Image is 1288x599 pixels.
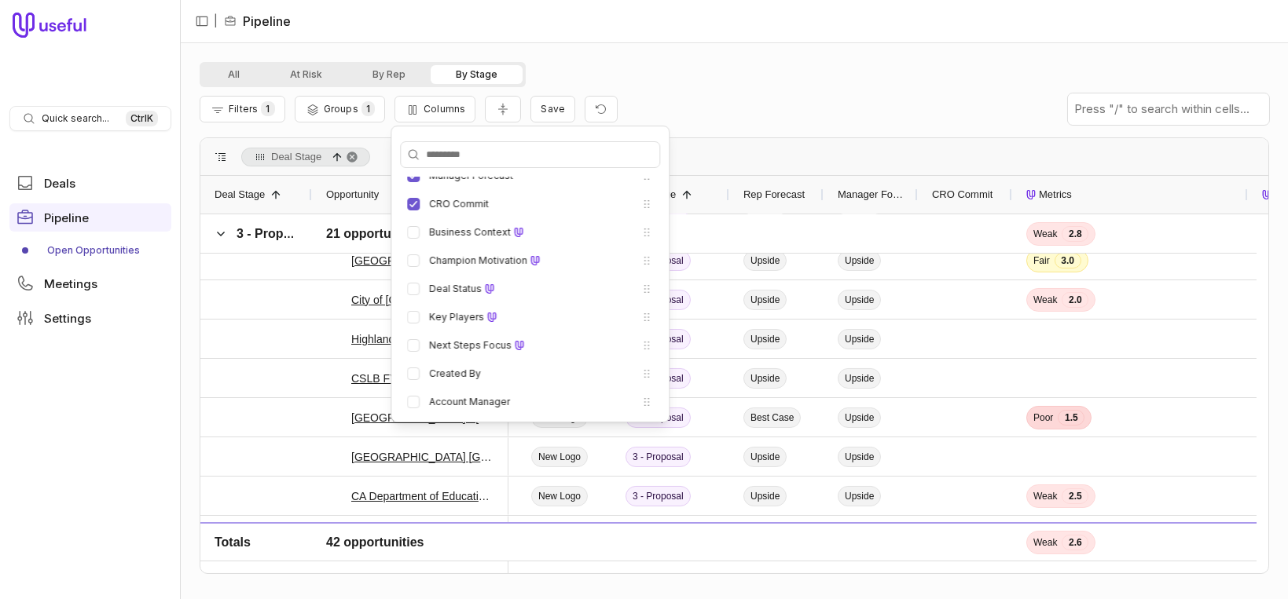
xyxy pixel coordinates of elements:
[531,486,588,506] span: New Logo
[265,65,347,84] button: At Risk
[361,101,375,116] span: 1
[1033,490,1057,502] span: Weak
[9,238,171,263] a: Open Opportunities
[1033,254,1050,267] span: Fair
[743,250,787,271] span: Upside
[531,447,588,467] span: New Logo
[1062,488,1088,504] span: 2.5
[485,96,521,123] button: Collapse all rows
[530,96,575,122] button: Create a new saved view
[394,96,475,122] button: Columns
[190,9,214,33] button: Collapse sidebar
[261,101,274,116] span: 1
[838,525,881,546] span: Upside
[743,525,801,546] span: Best Case
[9,304,171,332] a: Settings
[585,96,618,123] button: Reset view
[838,486,881,506] span: Upside
[429,226,511,239] label: Business Context
[743,368,787,389] span: Upside
[401,142,659,167] input: Search columns
[626,525,691,546] span: 3 - Proposal
[44,177,75,189] span: Deals
[429,283,482,295] label: Deal Status
[838,185,904,204] span: Manager Forecast
[42,112,109,125] span: Quick search...
[838,329,881,349] span: Upside
[431,65,523,84] button: By Stage
[1062,292,1088,308] span: 2.0
[351,251,494,270] a: [GEOGRAPHIC_DATA], [GEOGRAPHIC_DATA] - Pilot
[324,103,358,115] span: Groups
[429,367,481,380] label: Created By
[9,269,171,298] a: Meetings
[200,96,285,122] button: Filter Pipeline
[9,238,171,263] div: Pipeline submenu
[347,65,431,84] button: By Rep
[932,185,993,204] span: CRO Commit
[271,148,321,166] span: Deal Stage
[743,290,787,310] span: Upside
[743,407,801,428] span: Best Case
[838,290,881,310] span: Upside
[351,487,494,506] a: CA Department of Education - Approval Routing System
[838,250,881,271] span: Upside
[203,65,265,84] button: All
[241,148,370,166] span: Deal Stage, ascending. Press ENTER to sort. Press DELETE to remove
[351,408,494,427] a: [GEOGRAPHIC_DATA] - [GEOGRAPHIC_DATA] Platform
[1033,228,1057,240] span: Weak
[9,169,171,197] a: Deals
[214,12,218,31] span: |
[237,227,309,240] span: 3 - Proposal
[215,185,265,204] span: Deal Stage
[1033,294,1057,306] span: Weak
[351,526,459,545] a: TX DPS Add on hours
[224,12,291,31] li: Pipeline
[351,369,472,388] a: CSLB FY 25-26 Add'l PS
[351,290,494,309] a: City of [GEOGRAPHIC_DATA] - Batch Continuation & Initiation
[9,203,171,232] a: Pipeline
[44,278,97,290] span: Meetings
[126,111,158,126] kbd: Ctrl K
[838,407,881,428] span: Upside
[44,312,91,324] span: Settings
[1055,253,1081,268] span: 3.0
[295,96,385,122] button: Group Pipeline
[429,198,489,210] label: CRO Commit
[424,103,465,115] span: Columns
[351,447,494,466] a: [GEOGRAPHIC_DATA] [GEOGRAPHIC_DATA] Tax Office - SGAP for HR
[541,103,565,115] span: Save
[429,396,510,408] label: Account Manager
[1055,528,1081,543] span: 3.0
[429,339,512,352] label: Next Steps Focus
[351,330,494,349] a: Highlands County Clerks Office, [GEOGRAPHIC_DATA] - SGAP
[743,185,805,204] span: Rep Forecast
[1026,176,1234,214] div: Metrics
[1068,93,1269,125] input: Press "/" to search within cells...
[326,225,424,243] div: 21 opportunities
[229,103,258,115] span: Filters
[1033,411,1053,424] span: Poor
[326,185,379,204] span: Opportunity
[743,329,787,349] span: Upside
[429,311,484,323] label: Key Players
[1039,185,1072,204] span: Metrics
[1033,529,1050,542] span: Fair
[626,447,691,467] span: 3 - Proposal
[1062,226,1088,242] span: 2.8
[743,447,787,467] span: Upside
[429,254,527,267] label: Champion Motivation
[44,212,89,224] span: Pipeline
[241,148,370,166] div: Row Groups
[626,486,691,506] span: 3 - Proposal
[743,486,787,506] span: Upside
[838,447,881,467] span: Upside
[1058,410,1084,426] span: 1.5
[531,525,571,546] span: Upsell
[838,368,881,389] span: Upside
